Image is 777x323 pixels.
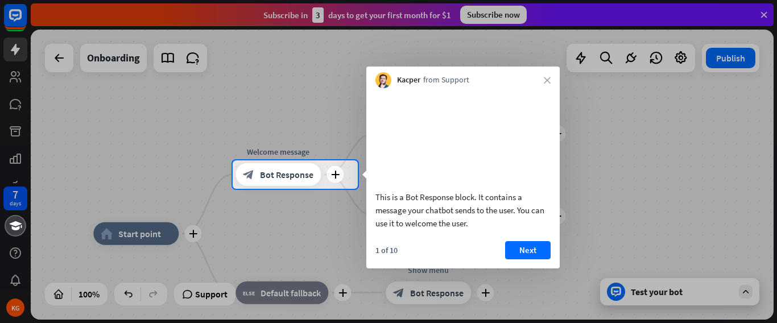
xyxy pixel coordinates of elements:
div: 1 of 10 [375,245,398,255]
i: block_bot_response [243,169,254,180]
i: plus [331,171,340,179]
span: Bot Response [260,169,313,180]
div: This is a Bot Response block. It contains a message your chatbot sends to the user. You can use i... [375,191,551,230]
span: from Support [423,74,469,86]
i: close [544,77,551,84]
span: Kacper [397,74,420,86]
button: Next [505,241,551,259]
button: Open LiveChat chat widget [9,5,43,39]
